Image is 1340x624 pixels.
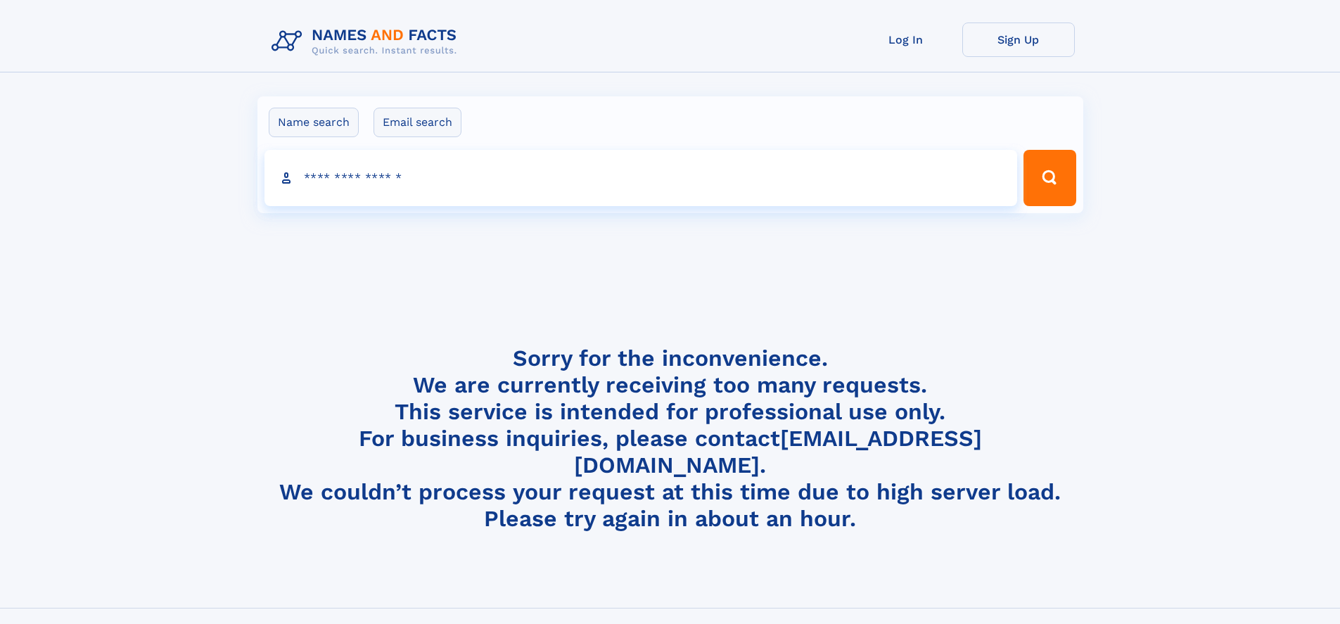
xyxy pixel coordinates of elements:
[374,108,461,137] label: Email search
[1023,150,1076,206] button: Search Button
[574,425,982,478] a: [EMAIL_ADDRESS][DOMAIN_NAME]
[850,23,962,57] a: Log In
[962,23,1075,57] a: Sign Up
[269,108,359,137] label: Name search
[266,23,468,61] img: Logo Names and Facts
[266,345,1075,533] h4: Sorry for the inconvenience. We are currently receiving too many requests. This service is intend...
[264,150,1018,206] input: search input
